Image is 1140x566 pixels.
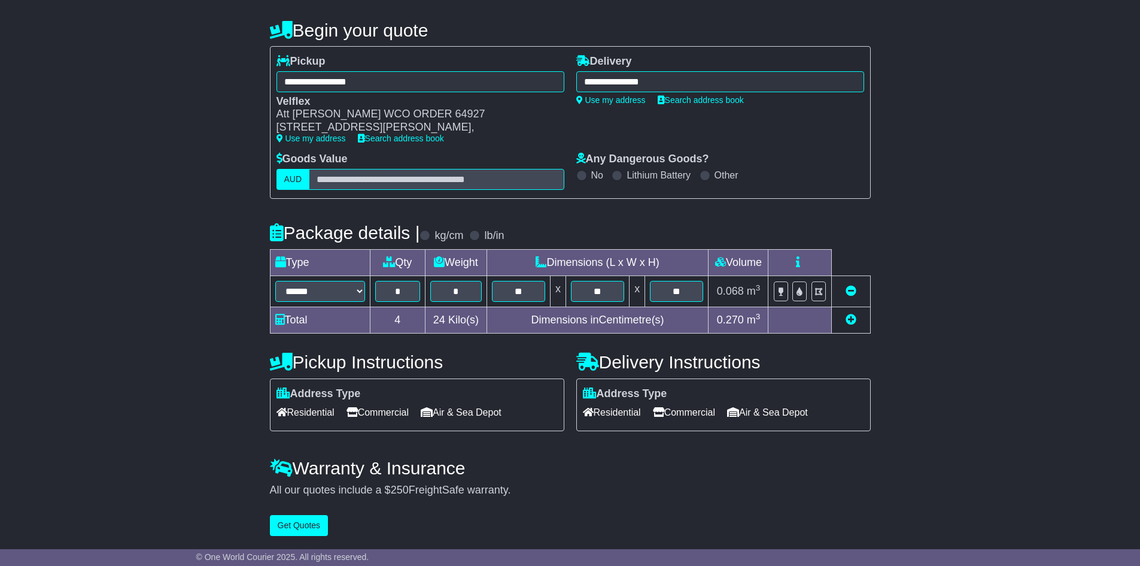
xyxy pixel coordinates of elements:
label: Address Type [276,388,361,401]
a: Search address book [658,95,744,105]
td: 4 [370,307,425,333]
sup: 3 [756,283,761,292]
a: Use my address [276,134,346,143]
span: m [747,285,761,297]
a: Search address book [358,134,444,143]
span: © One World Courier 2025. All rights reserved. [196,552,369,562]
td: Qty [370,249,425,276]
label: Pickup [276,55,326,68]
span: Air & Sea Depot [727,403,808,422]
td: Weight [425,249,487,276]
a: Use my address [576,95,646,105]
label: Other [715,170,738,181]
span: Air & Sea Depot [421,403,501,422]
sup: 3 [756,312,761,321]
label: lb/in [484,229,504,243]
div: Att [PERSON_NAME] WCO ORDER 64927 [276,108,552,121]
label: kg/cm [434,229,463,243]
span: 24 [433,314,445,326]
td: Total [270,307,370,333]
td: Kilo(s) [425,307,487,333]
td: Dimensions (L x W x H) [487,249,709,276]
h4: Package details | [270,223,420,243]
button: Get Quotes [270,515,329,536]
td: Dimensions in Centimetre(s) [487,307,709,333]
label: Address Type [583,388,667,401]
label: AUD [276,169,310,190]
div: [STREET_ADDRESS][PERSON_NAME], [276,121,552,134]
span: 250 [391,484,409,496]
div: All our quotes include a $ FreightSafe warranty. [270,484,871,497]
span: Commercial [653,403,715,422]
span: 0.270 [717,314,744,326]
h4: Warranty & Insurance [270,458,871,478]
label: Lithium Battery [627,170,691,181]
div: Velflex [276,95,552,108]
label: Any Dangerous Goods? [576,153,709,166]
span: Residential [276,403,335,422]
span: Residential [583,403,641,422]
label: Goods Value [276,153,348,166]
label: No [591,170,603,181]
h4: Delivery Instructions [576,352,871,372]
td: Volume [709,249,768,276]
a: Remove this item [846,285,856,297]
h4: Begin your quote [270,20,871,40]
span: Commercial [346,403,409,422]
td: x [630,276,645,307]
span: m [747,314,761,326]
a: Add new item [846,314,856,326]
span: 0.068 [717,285,744,297]
h4: Pickup Instructions [270,352,564,372]
td: Type [270,249,370,276]
td: x [550,276,566,307]
label: Delivery [576,55,632,68]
